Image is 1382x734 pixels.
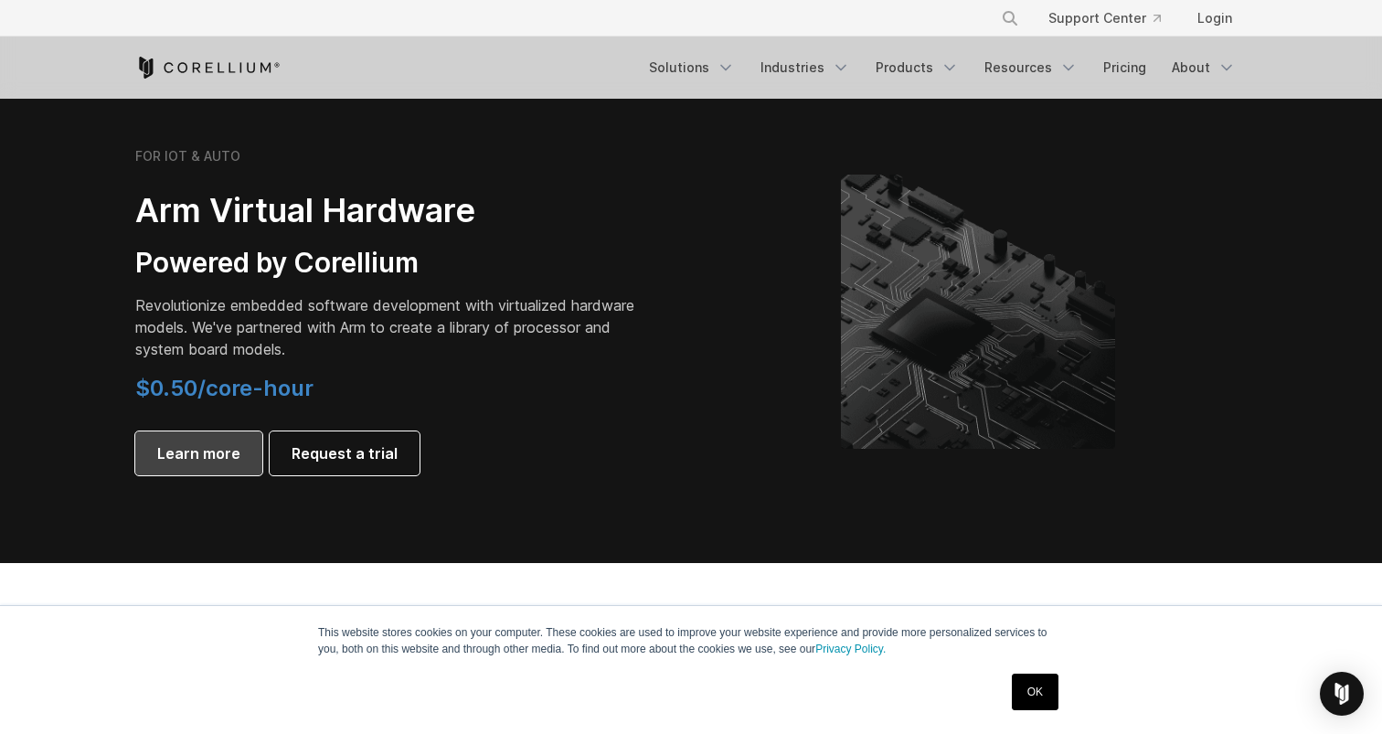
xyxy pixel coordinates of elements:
[135,294,647,360] p: Revolutionize embedded software development with virtualized hardware models. We've partnered wit...
[638,51,746,84] a: Solutions
[638,51,1247,84] div: Navigation Menu
[135,431,262,475] a: Learn more
[292,442,398,464] span: Request a trial
[973,51,1089,84] a: Resources
[135,148,240,165] h6: FOR IOT & AUTO
[815,643,886,655] a: Privacy Policy.
[1012,674,1058,710] a: OK
[135,57,281,79] a: Corellium Home
[135,190,647,231] h2: Arm Virtual Hardware
[135,375,314,401] span: $0.50/core-hour
[1183,2,1247,35] a: Login
[994,2,1026,35] button: Search
[1320,672,1364,716] div: Open Intercom Messenger
[979,2,1247,35] div: Navigation Menu
[1161,51,1247,84] a: About
[1034,2,1175,35] a: Support Center
[135,246,647,281] h3: Powered by Corellium
[157,442,240,464] span: Learn more
[270,431,420,475] a: Request a trial
[865,51,970,84] a: Products
[749,51,861,84] a: Industries
[1092,51,1157,84] a: Pricing
[318,624,1064,657] p: This website stores cookies on your computer. These cookies are used to improve your website expe...
[841,175,1115,449] img: Corellium's ARM Virtual Hardware Platform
